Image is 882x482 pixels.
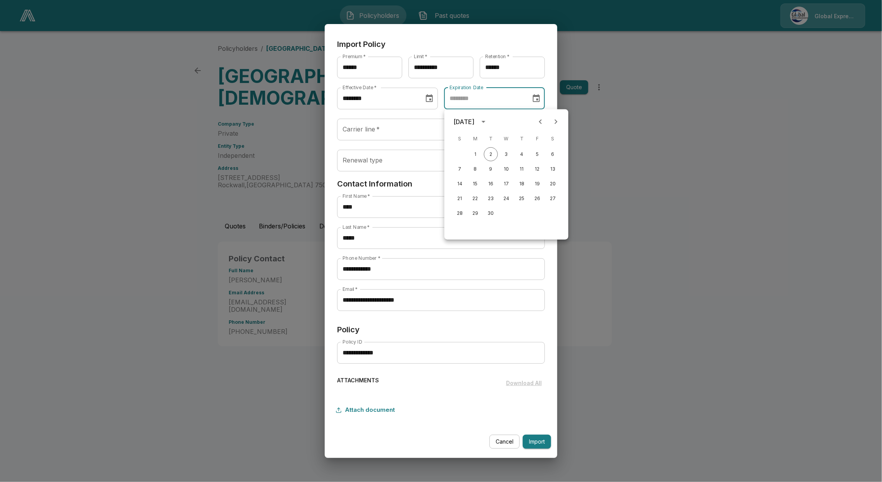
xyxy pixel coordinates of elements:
[531,147,544,161] button: 5
[453,192,467,206] button: 21
[469,206,482,220] button: 29
[469,147,482,161] button: 1
[337,376,379,390] h6: ATTACHMENTS
[500,177,513,191] button: 17
[450,84,483,91] label: Expiration Date
[453,177,467,191] button: 14
[337,178,545,190] h6: Contact Information
[484,206,498,220] button: 30
[343,286,358,292] label: Email
[337,403,398,417] button: Attach document
[546,131,560,147] span: Saturday
[548,114,564,130] button: Next month
[531,162,544,176] button: 12
[422,91,437,106] button: Choose date, selected date is Aug 10, 2025
[469,192,482,206] button: 22
[337,323,545,336] h6: Policy
[489,435,520,449] button: Cancel
[546,147,560,161] button: 6
[453,206,467,220] button: 28
[485,53,510,60] label: Retention
[343,339,362,345] label: Policy ID
[453,131,467,147] span: Sunday
[477,115,490,128] button: calendar view is open, switch to year view
[337,38,545,50] h6: Import Policy
[484,162,498,176] button: 9
[533,114,548,130] button: Previous month
[531,177,544,191] button: 19
[546,162,560,176] button: 13
[469,162,482,176] button: 8
[343,224,370,230] label: Last Name
[414,53,427,60] label: Limit
[500,192,513,206] button: 24
[515,162,529,176] button: 11
[515,147,529,161] button: 4
[484,192,498,206] button: 23
[515,192,529,206] button: 25
[500,162,513,176] button: 10
[343,193,370,199] label: First Name
[484,177,498,191] button: 16
[484,131,498,147] span: Tuesday
[343,255,381,261] label: Phone Number
[515,177,529,191] button: 18
[343,84,377,91] label: Effective Date
[531,131,544,147] span: Friday
[469,131,482,147] span: Monday
[343,53,366,60] label: Premium
[500,147,513,161] button: 3
[484,147,498,161] button: 2
[546,177,560,191] button: 20
[515,131,529,147] span: Thursday
[469,177,482,191] button: 15
[529,91,544,106] button: Choose date
[546,192,560,206] button: 27
[453,162,467,176] button: 7
[500,131,513,147] span: Wednesday
[531,192,544,206] button: 26
[523,435,551,449] button: Import
[454,117,475,126] div: [DATE]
